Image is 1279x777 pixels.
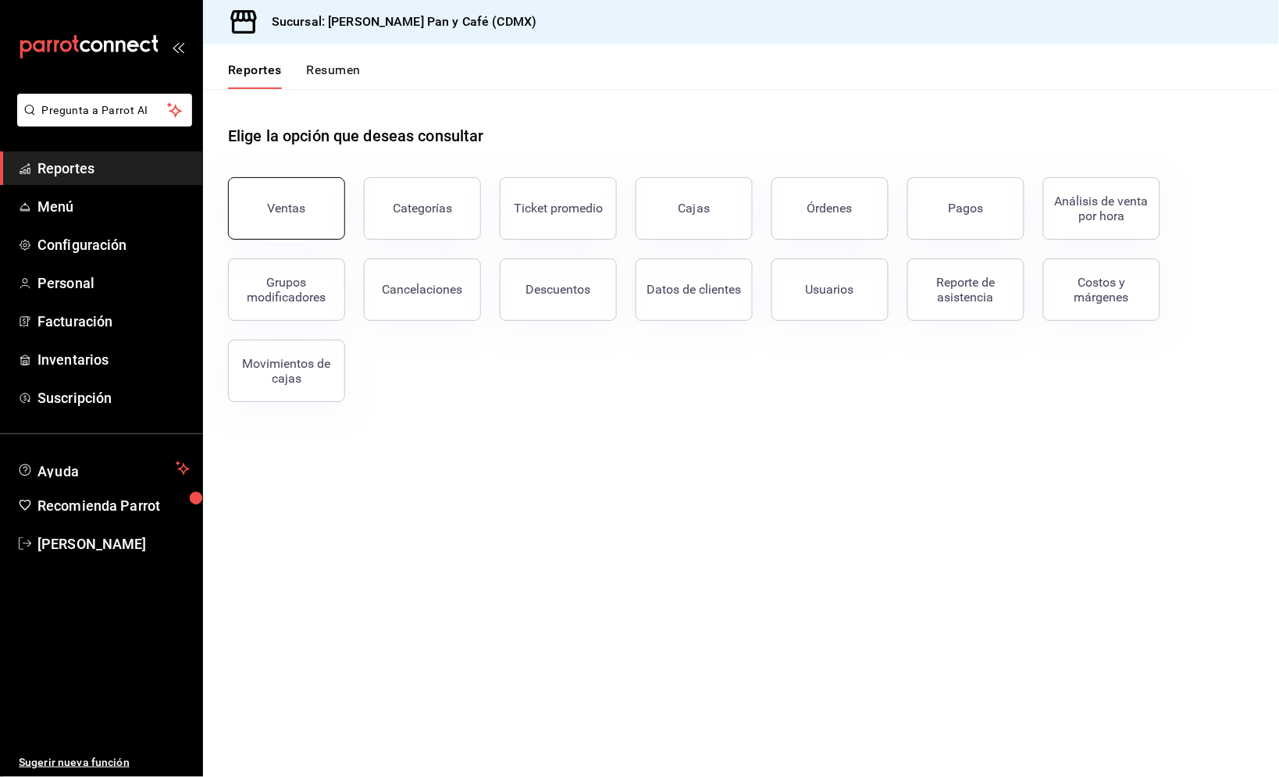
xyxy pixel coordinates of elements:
[1053,275,1150,305] div: Costos y márgenes
[636,258,753,321] button: Datos de clientes
[679,199,711,218] div: Cajas
[228,62,282,89] button: Reportes
[37,495,190,516] span: Recomienda Parrot
[771,177,889,240] button: Órdenes
[636,177,753,240] a: Cajas
[771,258,889,321] button: Usuarios
[806,282,854,297] div: Usuarios
[37,387,190,408] span: Suscripción
[228,62,361,89] div: navigation tabs
[238,356,335,386] div: Movimientos de cajas
[172,41,184,53] button: open_drawer_menu
[17,94,192,127] button: Pregunta a Parrot AI
[37,234,190,255] span: Configuración
[42,102,168,119] span: Pregunta a Parrot AI
[37,459,169,478] span: Ayuda
[383,282,463,297] div: Cancelaciones
[907,258,1024,321] button: Reporte de asistencia
[907,177,1024,240] button: Pagos
[1053,194,1150,223] div: Análisis de venta por hora
[1043,177,1160,240] button: Análisis de venta por hora
[307,62,361,89] button: Resumen
[268,201,306,216] div: Ventas
[37,311,190,332] span: Facturación
[228,258,345,321] button: Grupos modificadores
[364,258,481,321] button: Cancelaciones
[238,275,335,305] div: Grupos modificadores
[37,533,190,554] span: [PERSON_NAME]
[393,201,452,216] div: Categorías
[37,196,190,217] span: Menú
[228,177,345,240] button: Ventas
[19,754,190,771] span: Sugerir nueva función
[807,201,853,216] div: Órdenes
[364,177,481,240] button: Categorías
[647,282,742,297] div: Datos de clientes
[1043,258,1160,321] button: Costos y márgenes
[37,349,190,370] span: Inventarios
[11,113,192,130] a: Pregunta a Parrot AI
[37,273,190,294] span: Personal
[228,340,345,402] button: Movimientos de cajas
[500,177,617,240] button: Ticket promedio
[917,275,1014,305] div: Reporte de asistencia
[37,158,190,179] span: Reportes
[514,201,603,216] div: Ticket promedio
[259,12,536,31] h3: Sucursal: [PERSON_NAME] Pan y Café (CDMX)
[228,124,484,148] h1: Elige la opción que deseas consultar
[500,258,617,321] button: Descuentos
[949,201,984,216] div: Pagos
[526,282,591,297] div: Descuentos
